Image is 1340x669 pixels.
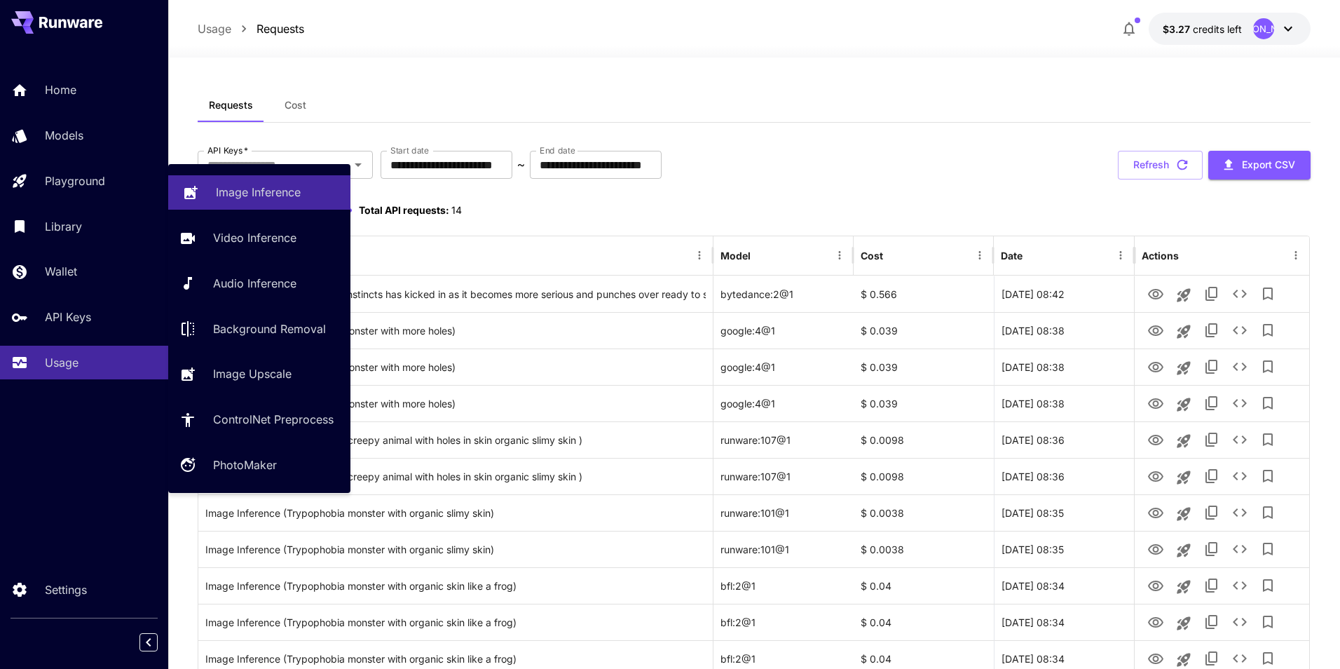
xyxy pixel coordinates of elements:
div: 29 Sep, 2025 08:38 [994,385,1134,421]
p: Settings [45,581,87,598]
button: $3.26596 [1149,13,1311,45]
button: See details [1226,572,1254,600]
button: Copy TaskUUID [1198,608,1226,636]
button: Launch in playground [1170,609,1198,637]
button: Copy TaskUUID [1198,426,1226,454]
div: Cost [861,250,883,262]
p: ControlNet Preprocess [213,411,334,428]
div: 29 Sep, 2025 08:35 [994,494,1134,531]
div: 29 Sep, 2025 08:42 [994,276,1134,312]
div: Click to copy prompt [205,349,706,385]
button: Add to library [1254,280,1282,308]
button: Menu [970,245,990,265]
button: See details [1226,316,1254,344]
button: Menu [1111,245,1130,265]
button: Sort [884,245,904,265]
nav: breadcrumb [198,20,304,37]
button: Open [348,155,368,175]
div: Collapse sidebar [150,630,168,655]
button: View [1142,607,1170,636]
button: View [1142,461,1170,490]
button: See details [1226,608,1254,636]
button: Copy TaskUUID [1198,316,1226,344]
button: Add to library [1254,426,1282,454]
div: runware:107@1 [713,458,854,494]
button: Add to library [1254,389,1282,417]
a: Image Upscale [168,357,350,391]
p: ~ [517,156,525,173]
label: API Keys [207,144,248,156]
p: Library [45,218,82,235]
button: Copy TaskUUID [1198,353,1226,381]
div: $ 0.039 [854,312,994,349]
button: Launch in playground [1170,464,1198,492]
span: 14 [451,204,462,216]
div: 29 Sep, 2025 08:36 [994,421,1134,458]
span: Total API requests: [359,204,449,216]
div: Model [720,250,751,262]
button: Copy TaskUUID [1198,499,1226,527]
p: Home [45,81,76,98]
p: Wallet [45,263,77,280]
div: Click to copy prompt [205,313,706,349]
button: See details [1226,499,1254,527]
button: See details [1226,353,1254,381]
div: google:4@1 [713,385,854,421]
p: Background Removal [213,320,326,337]
span: credits left [1193,23,1242,35]
button: Launch in playground [1170,536,1198,565]
div: bfl:2@1 [713,567,854,604]
button: View [1142,425,1170,454]
a: Audio Inference [168,266,350,301]
p: Image Upscale [213,365,292,382]
div: Click to copy prompt [205,604,706,640]
button: Add to library [1254,353,1282,381]
p: Video Inference [213,229,296,246]
div: Date [1001,250,1023,262]
button: View [1142,316,1170,344]
p: Playground [45,173,105,189]
button: View [1142,571,1170,600]
button: View [1142,279,1170,308]
div: 29 Sep, 2025 08:38 [994,312,1134,349]
div: $ 0.0038 [854,494,994,531]
p: Requests [257,20,304,37]
button: Copy TaskUUID [1198,462,1226,490]
button: See details [1226,426,1254,454]
button: Menu [690,245,709,265]
button: Copy TaskUUID [1198,572,1226,600]
button: Menu [830,245,849,265]
div: runware:101@1 [713,494,854,531]
p: Audio Inference [213,275,296,292]
button: Export CSV [1208,151,1311,180]
button: Launch in playground [1170,500,1198,528]
button: Launch in playground [1170,318,1198,346]
button: Copy TaskUUID [1198,280,1226,308]
p: API Keys [45,309,91,325]
button: View [1142,534,1170,563]
div: $ 0.039 [854,349,994,385]
div: $ 0.04 [854,604,994,640]
div: bfl:2@1 [713,604,854,640]
div: runware:107@1 [713,421,854,458]
div: bytedance:2@1 [713,276,854,312]
div: 29 Sep, 2025 08:34 [994,567,1134,604]
div: google:4@1 [713,312,854,349]
div: 29 Sep, 2025 08:35 [994,531,1134,567]
a: ControlNet Preprocess [168,403,350,437]
button: See details [1226,462,1254,490]
div: $ 0.0038 [854,531,994,567]
button: Collapse sidebar [139,633,158,651]
a: Background Removal [168,311,350,346]
button: View [1142,388,1170,417]
button: Add to library [1254,499,1282,527]
button: View [1142,352,1170,381]
label: End date [540,144,575,156]
a: PhotoMaker [168,448,350,482]
a: Image Inference [168,175,350,210]
button: Launch in playground [1170,281,1198,309]
button: Launch in playground [1170,354,1198,382]
button: Copy TaskUUID [1198,389,1226,417]
div: [PERSON_NAME] [1253,18,1274,39]
div: Click to copy prompt [205,459,706,494]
